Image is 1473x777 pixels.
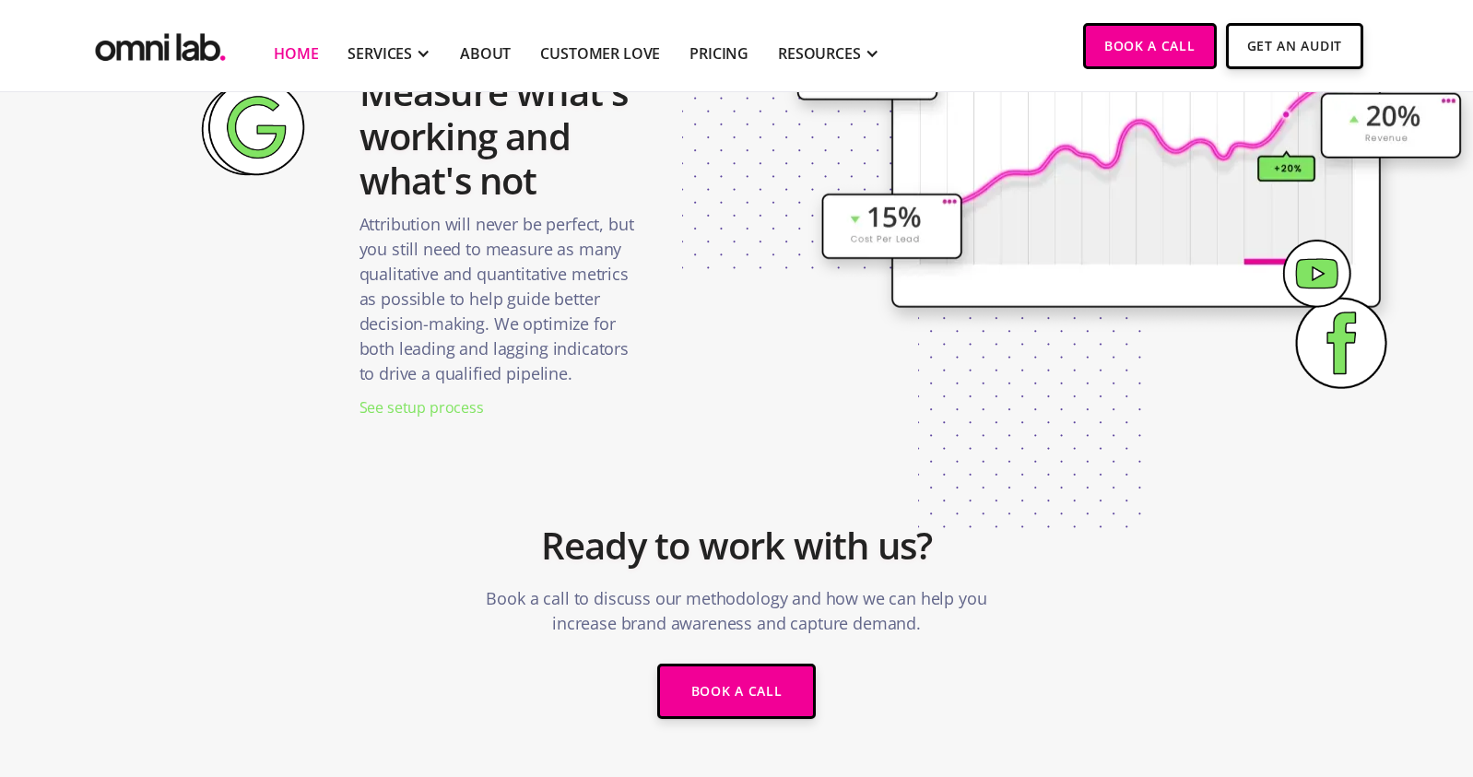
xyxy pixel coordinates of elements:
[460,577,1013,645] p: Book a call to discuss our methodology and how we can help you increase brand awareness and captu...
[460,42,511,65] a: About
[91,20,230,65] img: Omni Lab: B2B SaaS Demand Generation Agency
[359,212,637,395] p: Attribution will never be perfect, but you still need to measure as many qualitative and quantita...
[657,664,817,719] a: Book a call
[541,514,932,577] h2: Ready to work with us?
[1141,563,1473,777] iframe: Chat Widget
[778,42,861,65] div: RESOURCES
[91,20,230,65] a: home
[359,61,637,212] h2: Measure what's working and what's not
[540,42,660,65] a: Customer Love
[1226,23,1363,69] a: Get An Audit
[274,42,318,65] a: Home
[359,395,484,420] a: See setup process
[689,42,748,65] a: Pricing
[348,42,412,65] div: SERVICES
[1083,23,1217,69] a: Book a Call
